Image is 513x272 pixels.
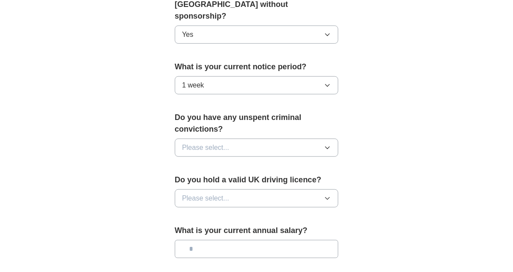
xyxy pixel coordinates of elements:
span: Please select... [182,142,229,153]
button: Please select... [175,189,339,207]
span: Please select... [182,193,229,204]
label: What is your current notice period? [175,61,339,73]
label: Do you hold a valid UK driving licence? [175,174,339,186]
button: 1 week [175,76,339,94]
span: 1 week [182,80,204,91]
label: What is your current annual salary? [175,225,339,236]
label: Do you have any unspent criminal convictions? [175,112,339,135]
button: Please select... [175,139,339,157]
span: Yes [182,29,193,40]
button: Yes [175,26,339,44]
